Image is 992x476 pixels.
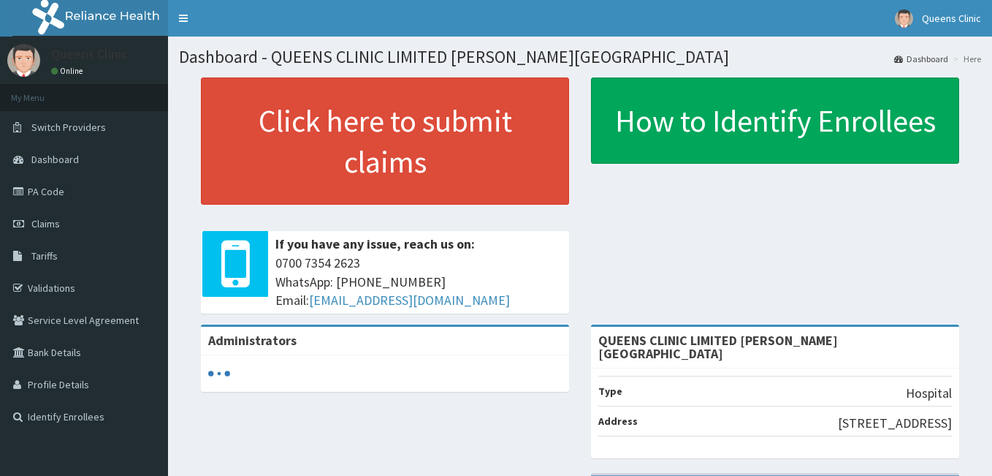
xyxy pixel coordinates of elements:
b: Type [598,385,622,398]
h1: Dashboard - QUEENS CLINIC LIMITED [PERSON_NAME][GEOGRAPHIC_DATA] [179,48,981,67]
svg: audio-loading [208,363,230,385]
p: [STREET_ADDRESS] [838,414,952,433]
img: User Image [895,10,913,28]
p: Queens Clinic [51,48,128,61]
p: Hospital [906,384,952,403]
a: Online [51,66,86,76]
b: Address [598,415,638,428]
span: Queens Clinic [922,12,981,25]
span: Dashboard [31,153,79,166]
a: How to Identify Enrollees [591,78,959,164]
b: Administrators [208,332,297,349]
a: Dashboard [894,53,948,65]
span: Switch Providers [31,121,106,134]
strong: QUEENS CLINIC LIMITED [PERSON_NAME][GEOGRAPHIC_DATA] [598,332,838,362]
a: Click here to submit claims [201,78,569,205]
li: Here [950,53,981,65]
img: User Image [7,44,40,77]
a: [EMAIL_ADDRESS][DOMAIN_NAME] [309,292,510,309]
span: 0700 7354 2623 WhatsApp: [PHONE_NUMBER] Email: [275,254,562,310]
b: If you have any issue, reach us on: [275,235,475,252]
span: Claims [31,217,60,230]
span: Tariffs [31,249,58,262]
